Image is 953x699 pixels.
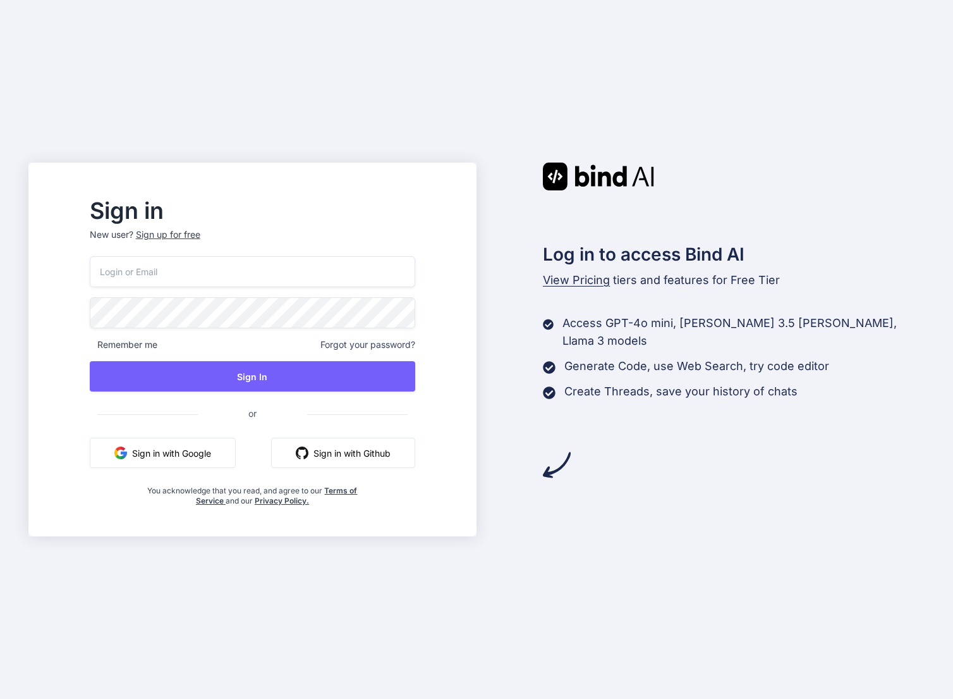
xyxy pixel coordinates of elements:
a: Terms of Service [196,486,358,505]
img: arrow [543,451,571,479]
div: You acknowledge that you read, and agree to our and our [144,478,361,506]
h2: Sign in [90,201,415,221]
span: or [198,398,307,429]
a: Privacy Policy. [255,496,309,505]
span: Forgot your password? [320,338,415,351]
p: Generate Code, use Web Search, try code editor [564,357,829,375]
span: Remember me [90,338,157,351]
p: Create Threads, save your history of chats [564,383,798,400]
button: Sign In [90,361,415,392]
img: github [296,447,308,459]
button: Sign in with Google [90,438,236,468]
div: Sign up for free [136,228,200,241]
img: google [114,447,127,459]
p: New user? [90,228,415,256]
p: Access GPT-4o mini, [PERSON_NAME] 3.5 [PERSON_NAME], Llama 3 models [562,314,925,350]
h2: Log in to access Bind AI [543,241,925,268]
button: Sign in with Github [271,438,415,468]
span: View Pricing [543,273,610,287]
p: tiers and features for Free Tier [543,271,925,289]
img: Bind AI logo [543,163,654,190]
input: Login or Email [90,256,415,287]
